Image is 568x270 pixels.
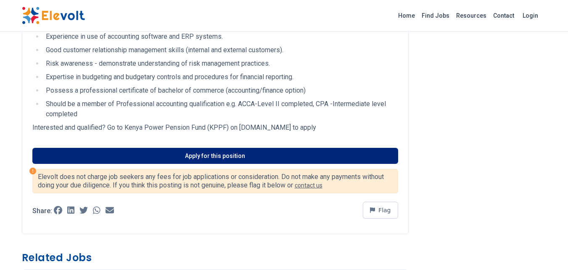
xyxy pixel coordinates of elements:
li: Should be a member of Professional accounting qualification e.g. ACCA-Level II completed, CPA -In... [43,99,398,119]
li: Expertise in budgeting and budgetary controls and procedures for financial reporting. [43,72,398,82]
a: Home [395,9,418,22]
a: Contact [490,9,518,22]
p: Elevolt does not charge job seekers any fees for job applications or consideration. Do not make a... [38,173,393,190]
img: Elevolt [22,7,85,24]
a: Find Jobs [418,9,453,22]
a: contact us [295,182,322,189]
iframe: Chat Widget [526,230,568,270]
li: Experience in use of accounting software and ERP systems. [43,32,398,42]
li: Risk awareness - demonstrate understanding of risk management practices. [43,59,398,69]
h3: Related Jobs [22,251,409,265]
a: Login [518,7,543,24]
p: Share: [32,208,52,214]
p: Interested and qualified? Go to Kenya Power Pension Fund (KPPF) on [DOMAIN_NAME] to apply [32,123,398,133]
li: Possess a professional certificate of bachelor of commerce (accounting/finance option) [43,86,398,96]
li: Good customer relationship management skills (internal and external customers). [43,45,398,55]
a: Apply for this position [32,148,398,164]
a: Resources [453,9,490,22]
button: Flag [363,202,398,219]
